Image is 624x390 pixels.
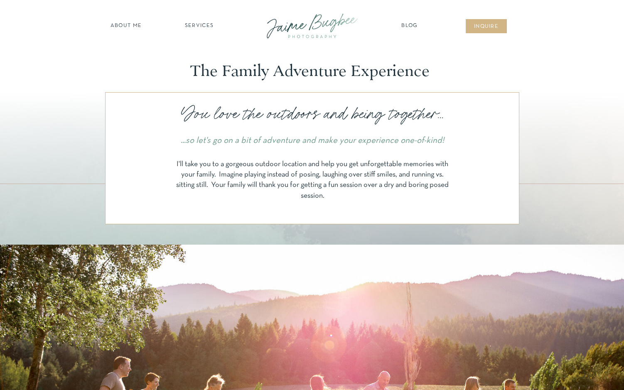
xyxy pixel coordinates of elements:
[181,137,444,145] i: ...so let's go on a bit of adventure and make your experience one-of-kind!
[171,102,454,126] p: You love the outdoors and being together...
[174,159,451,206] p: I'll take you to a gorgeous outdoor location and help you get unforgettable memories with your fa...
[190,62,434,81] p: The Family Adventure Experience
[108,22,144,30] a: about ME
[176,22,223,30] a: SERVICES
[399,22,420,30] a: Blog
[469,23,503,31] a: inqUIre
